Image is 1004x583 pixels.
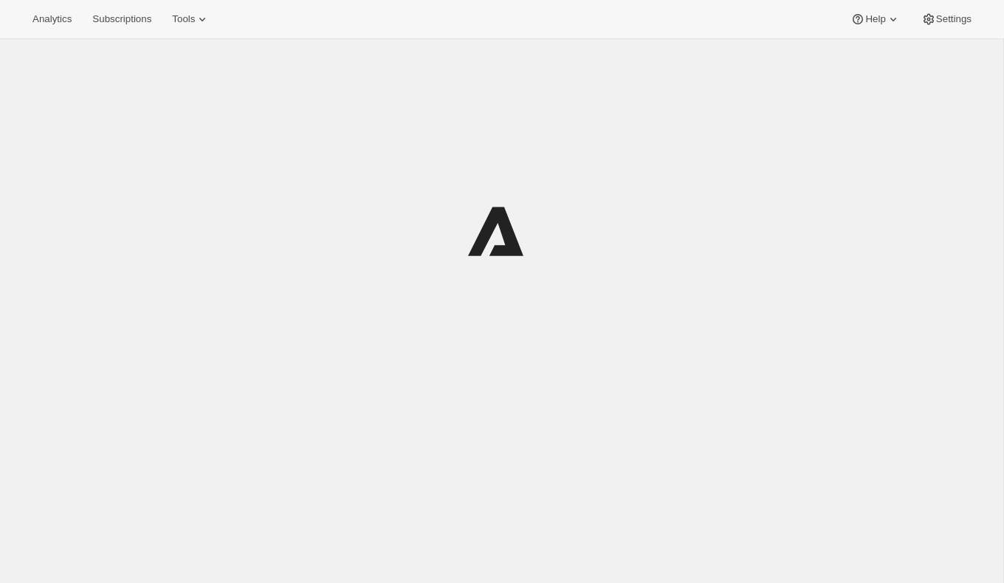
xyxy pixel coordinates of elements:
[842,9,909,30] button: Help
[865,13,885,25] span: Help
[936,13,972,25] span: Settings
[83,9,160,30] button: Subscriptions
[24,9,80,30] button: Analytics
[912,9,980,30] button: Settings
[92,13,151,25] span: Subscriptions
[32,13,72,25] span: Analytics
[163,9,219,30] button: Tools
[172,13,195,25] span: Tools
